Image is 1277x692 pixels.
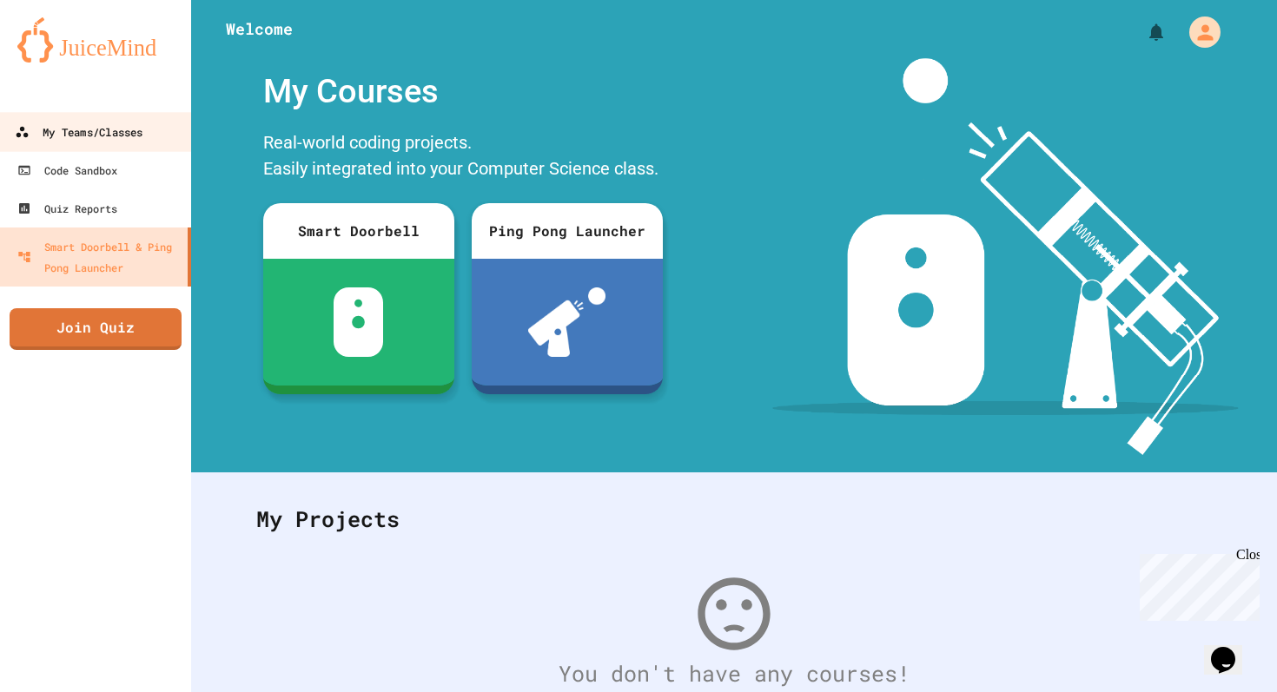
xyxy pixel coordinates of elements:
[263,203,454,259] div: Smart Doorbell
[1171,12,1225,52] div: My Account
[772,58,1238,455] img: banner-image-my-projects.png
[1114,17,1171,47] div: My Notifications
[17,236,181,278] div: Smart Doorbell & Ping Pong Launcher
[15,122,142,143] div: My Teams/Classes
[17,160,117,181] div: Code Sandbox
[17,198,117,219] div: Quiz Reports
[528,287,605,357] img: ppl-with-ball.png
[472,203,663,259] div: Ping Pong Launcher
[1133,547,1260,621] iframe: chat widget
[239,485,1229,553] div: My Projects
[1204,623,1260,675] iframe: chat widget
[255,58,672,125] div: My Courses
[239,657,1229,690] div: You don't have any courses!
[255,125,672,190] div: Real-world coding projects. Easily integrated into your Computer Science class.
[10,308,182,350] a: Join Quiz
[17,17,174,63] img: logo-orange.svg
[7,7,120,110] div: Chat with us now!Close
[334,287,383,357] img: sdb-white.svg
